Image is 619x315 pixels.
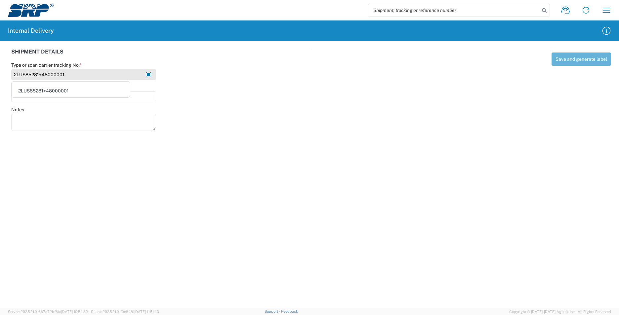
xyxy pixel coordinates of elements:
[368,4,540,17] input: Shipment, tracking or reference number
[91,310,159,314] span: Client: 2025.21.0-f0c8481
[11,107,24,113] label: Notes
[281,309,298,313] a: Feedback
[11,49,308,62] div: SHIPMENT DETAILS
[134,310,159,314] span: [DATE] 11:51:43
[8,310,88,314] span: Server: 2025.21.0-667a72bf6fa
[13,86,129,96] div: 2LUS85281+48000001
[61,310,88,314] span: [DATE] 10:54:32
[8,27,54,35] h2: Internal Delivery
[11,62,82,68] label: Type or scan carrier tracking No.
[8,4,54,17] img: srp
[509,309,611,315] span: Copyright © [DATE]-[DATE] Agistix Inc., All Rights Reserved
[265,309,281,313] a: Support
